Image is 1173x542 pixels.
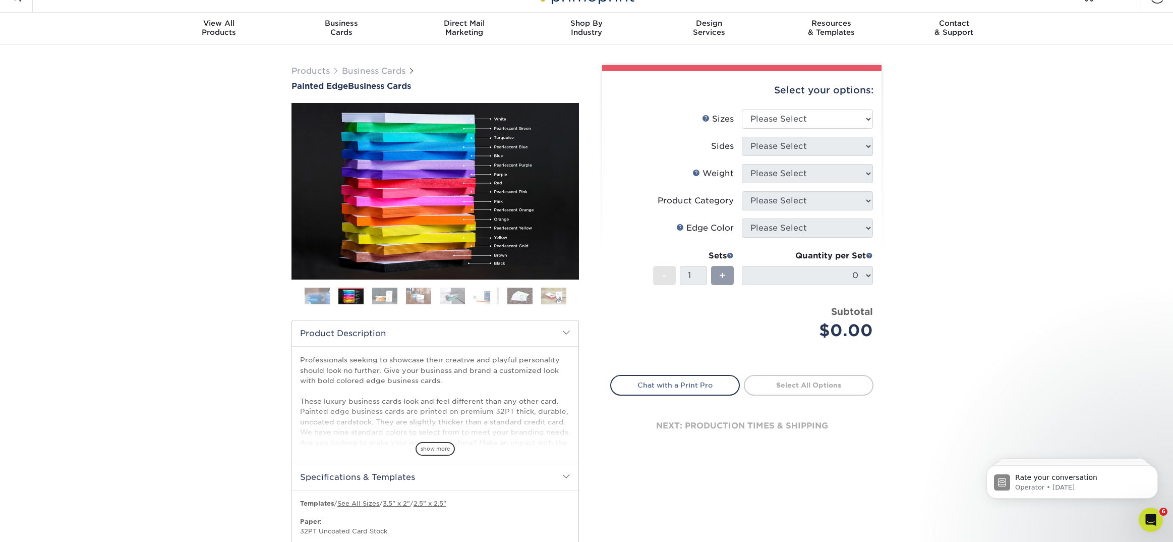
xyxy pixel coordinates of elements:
[291,66,330,76] a: Products
[525,19,648,37] div: Industry
[744,375,873,395] a: Select All Options
[711,140,734,152] div: Sides
[342,66,405,76] a: Business Cards
[158,13,280,45] a: View AllProducts
[831,306,873,317] strong: Subtotal
[702,113,734,125] div: Sizes
[893,19,1015,28] span: Contact
[337,500,379,507] a: See All Sizes
[541,287,566,305] img: Business Cards 08
[158,19,280,28] span: View All
[653,250,734,262] div: Sets
[648,19,770,37] div: Services
[300,518,322,525] strong: Paper:
[280,13,403,45] a: BusinessCards
[893,19,1015,37] div: & Support
[372,287,397,305] img: Business Cards 03
[280,19,403,37] div: Cards
[3,511,86,538] iframe: Google Customer Reviews
[291,103,579,280] img: Painted Edge 02
[719,268,726,283] span: +
[305,284,330,309] img: Business Cards 01
[403,13,525,45] a: Direct MailMarketing
[971,444,1173,515] iframe: Intercom notifications message
[406,287,431,305] img: Business Cards 04
[648,13,770,45] a: DesignServices
[474,287,499,305] img: Business Cards 06
[610,375,740,395] a: Chat with a Print Pro
[1139,508,1163,532] iframe: Intercom live chat
[158,19,280,37] div: Products
[416,442,455,456] span: show more
[338,289,364,305] img: Business Cards 02
[291,81,348,91] span: Painted Edge
[525,19,648,28] span: Shop By
[770,19,893,37] div: & Templates
[403,19,525,28] span: Direct Mail
[300,500,334,507] b: Templates
[507,287,533,305] img: Business Cards 07
[440,287,465,305] img: Business Cards 05
[692,168,734,180] div: Weight
[770,19,893,28] span: Resources
[280,19,403,28] span: Business
[610,71,873,110] div: Select your options:
[662,268,667,283] span: -
[292,464,578,490] h2: Specifications & Templates
[383,500,410,507] a: 3.5" x 2"
[648,19,770,28] span: Design
[893,13,1015,45] a: Contact& Support
[291,81,579,91] h1: Business Cards
[414,500,446,507] a: 2.5" x 2.5"
[403,19,525,37] div: Marketing
[610,396,873,456] div: next: production times & shipping
[292,320,578,346] h2: Product Description
[525,13,648,45] a: Shop ByIndustry
[658,195,734,207] div: Product Category
[291,81,579,91] a: Painted EdgeBusiness Cards
[749,318,873,343] div: $0.00
[770,13,893,45] a: Resources& Templates
[742,250,873,262] div: Quantity per Set
[1159,508,1167,516] span: 6
[676,222,734,234] div: Edge Color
